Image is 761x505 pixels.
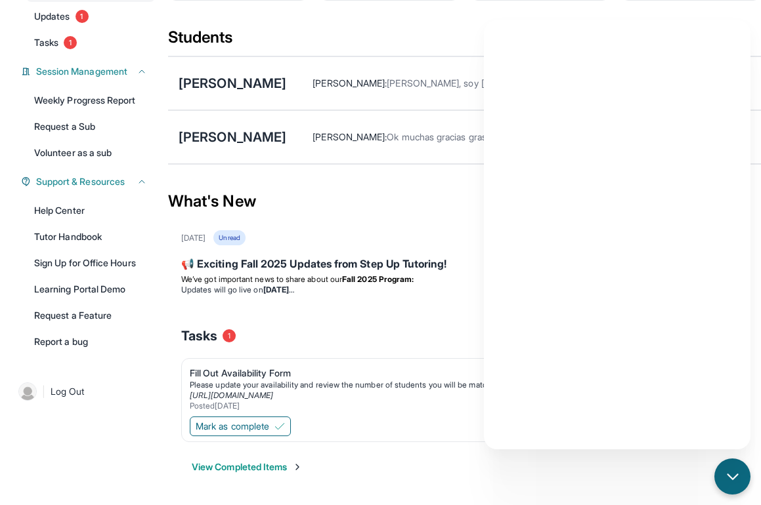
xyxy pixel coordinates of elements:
a: Updates1 [26,5,155,28]
a: Tutor Handbook [26,225,155,249]
span: Session Management [36,65,127,78]
a: Learning Portal Demo [26,277,155,301]
div: Posted [DATE] [190,401,729,411]
div: Unread [213,230,245,245]
button: chat-button [714,458,750,495]
div: Students [168,27,761,56]
button: Support & Resources [31,175,147,188]
span: Log Out [51,385,85,398]
a: Report a bug [26,330,155,353]
a: Request a Feature [26,304,155,327]
a: Sign Up for Office Hours [26,251,155,275]
strong: [DATE] [263,285,294,294]
a: Weekly Progress Report [26,89,155,112]
a: [URL][DOMAIN_NAME] [190,390,273,400]
div: What's New [168,172,761,230]
a: Request a Sub [26,115,155,138]
iframe: Chatbot [484,20,750,450]
strong: Fall 2025 Program: [342,274,414,284]
span: Ok muchas gracias grasias 🙏 [387,131,511,142]
img: Mark as complete [274,421,285,432]
a: Fill Out Availability FormPlease update your availability and review the number of students you w... [182,359,747,414]
button: Mark as complete [190,416,291,436]
span: Tasks [34,36,58,49]
div: [DATE] [181,233,206,243]
a: Volunteer as a sub [26,141,155,165]
div: Please update your availability and review the number of students you will be matched with prior ... [190,380,729,390]
div: [PERSON_NAME] [179,74,286,92]
span: | [42,384,45,399]
img: user-img [18,382,37,401]
span: 1 [223,329,236,342]
a: Help Center [26,199,155,222]
div: [PERSON_NAME] [179,128,286,146]
a: |Log Out [13,377,155,406]
span: Support & Resources [36,175,125,188]
li: Updates will go live on [181,285,748,295]
button: View Completed Items [192,460,303,474]
span: Mark as complete [196,420,269,433]
button: Session Management [31,65,147,78]
a: Tasks1 [26,31,155,54]
span: [PERSON_NAME] : [313,131,387,142]
span: Updates [34,10,70,23]
span: 1 [64,36,77,49]
span: We’ve got important news to share about our [181,274,342,284]
div: Fill Out Availability Form [190,367,729,380]
div: 📢 Exciting Fall 2025 Updates from Step Up Tutoring! [181,256,748,274]
span: 1 [76,10,89,23]
span: [PERSON_NAME] : [313,77,387,89]
span: Tasks [181,327,217,345]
